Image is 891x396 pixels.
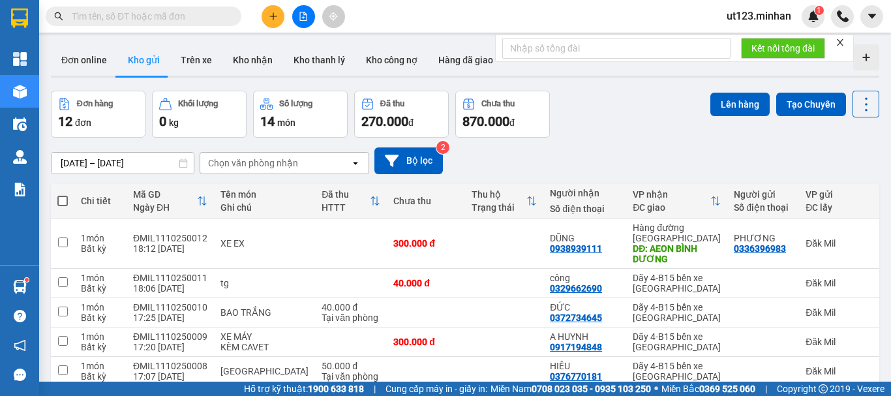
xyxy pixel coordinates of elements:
input: Nhập số tổng đài [502,38,731,59]
div: 17:25 [DATE] [133,312,207,323]
span: | [374,382,376,396]
img: solution-icon [13,183,27,196]
svg: open [350,158,361,168]
div: Bất kỳ [81,312,120,323]
span: đ [408,117,414,128]
span: message [14,369,26,381]
button: Kết nối tổng đài [741,38,825,59]
button: Kho công nợ [355,44,428,76]
div: DĐ: AEON BÌNH DƯƠNG [633,243,721,264]
div: công [550,273,620,283]
span: Miền Nam [491,382,651,396]
div: ĐC lấy [806,202,880,213]
div: Tại văn phòng [322,371,380,382]
div: Thu hộ [472,189,526,200]
button: Hàng đã giao [428,44,504,76]
div: ĐMIL1110250012 [133,233,207,243]
img: dashboard-icon [13,52,27,66]
span: 1 [817,6,821,15]
strong: 0369 525 060 [699,384,755,394]
span: ⚪️ [654,386,658,391]
div: VP gửi [806,189,880,200]
div: Đăk Mil [806,366,890,376]
div: 18:06 [DATE] [133,283,207,294]
span: plus [269,12,278,21]
div: 0938939111 [550,243,602,254]
span: kg [169,117,179,128]
strong: 1900 633 818 [308,384,364,394]
strong: 0708 023 035 - 0935 103 250 [532,384,651,394]
div: Mã GD [133,189,197,200]
span: aim [329,12,338,21]
div: XE EX [220,238,309,249]
span: question-circle [14,310,26,322]
img: logo-vxr [11,8,28,28]
div: Đăk Mil [806,238,890,249]
div: ĐỨC [550,302,620,312]
span: đơn [75,117,91,128]
div: VP nhận [633,189,710,200]
div: Số lượng [279,99,312,108]
div: ĐMIL1110250009 [133,331,207,342]
div: Hàng đường [GEOGRAPHIC_DATA] [633,222,721,243]
button: Kho thanh lý [283,44,355,76]
div: Đăk Mil [806,337,890,347]
button: aim [322,5,345,28]
span: 12 [58,114,72,129]
div: Đã thu [380,99,404,108]
div: 0372734645 [550,312,602,323]
div: 50.000 đ [322,361,380,371]
span: 870.000 [462,114,509,129]
button: Kho nhận [222,44,283,76]
div: HTTT [322,202,370,213]
div: BAO TRẮNG [220,307,309,318]
img: icon-new-feature [808,10,819,22]
input: Select a date range. [52,153,194,174]
div: Bất kỳ [81,342,120,352]
div: Ngày ĐH [133,202,197,213]
div: TX [220,366,309,376]
th: Toggle SortBy [315,184,387,219]
span: Cung cấp máy in - giấy in: [385,382,487,396]
div: DŨNG [550,233,620,243]
div: Dãy 4-B15 bến xe [GEOGRAPHIC_DATA] [633,331,721,352]
div: 40.000 đ [393,278,459,288]
span: 0 [159,114,166,129]
div: Người nhận [550,188,620,198]
div: Trạng thái [472,202,526,213]
img: warehouse-icon [13,150,27,164]
div: Đã thu [322,189,370,200]
button: Tạo Chuyến [776,93,846,116]
button: Đơn online [51,44,117,76]
button: Số lượng14món [253,91,348,138]
div: 17:20 [DATE] [133,342,207,352]
span: món [277,117,295,128]
div: 1 món [81,302,120,312]
div: Chưa thu [481,99,515,108]
div: 1 món [81,331,120,342]
button: caret-down [860,5,883,28]
span: copyright [819,384,828,393]
div: Số điện thoại [734,202,793,213]
button: Đơn hàng12đơn [51,91,145,138]
div: Dãy 4-B15 bến xe [GEOGRAPHIC_DATA] [633,361,721,382]
div: 0376770181 [550,371,602,382]
img: warehouse-icon [13,117,27,131]
div: Ghi chú [220,202,309,213]
div: Người gửi [734,189,793,200]
div: 40.000 đ [322,302,380,312]
div: Tên món [220,189,309,200]
div: Tại văn phòng [322,312,380,323]
sup: 1 [25,278,29,282]
div: 18:12 [DATE] [133,243,207,254]
div: 17:07 [DATE] [133,371,207,382]
button: Chưa thu870.000đ [455,91,550,138]
th: Toggle SortBy [626,184,727,219]
input: Tìm tên, số ĐT hoặc mã đơn [72,9,226,23]
button: Bộ lọc [374,147,443,174]
div: Chưa thu [393,196,459,206]
div: Chi tiết [81,196,120,206]
span: Miền Bắc [661,382,755,396]
div: 1 món [81,361,120,371]
sup: 2 [436,141,449,154]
